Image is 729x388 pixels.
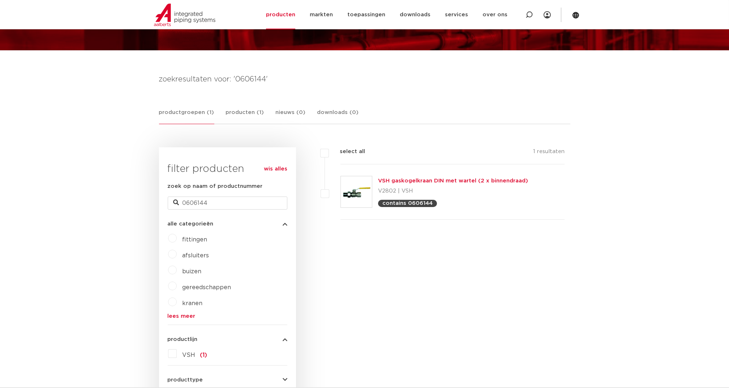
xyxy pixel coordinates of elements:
[276,108,306,124] a: nieuws (0)
[168,221,287,227] button: alle categorieën
[159,108,214,124] a: productgroepen (1)
[183,284,231,290] a: gereedschappen
[168,197,287,210] input: zoeken
[168,221,214,227] span: alle categorieën
[378,185,528,197] p: V2802 | VSH
[183,253,209,258] a: afsluiters
[341,176,372,207] img: Thumbnail for VSH gaskogelkraan DIN met wartel (2 x binnendraad)
[533,147,565,159] p: 1 resultaten
[168,337,198,342] span: productlijn
[183,352,196,358] span: VSH
[168,377,287,383] button: producttype
[200,352,207,358] span: (1)
[264,165,287,173] a: wis alles
[159,73,570,85] h4: zoekresultaten voor: '0606144'
[168,337,287,342] button: productlijn
[183,300,203,306] a: kranen
[329,147,365,156] label: select all
[226,108,264,124] a: producten (1)
[168,182,263,191] label: zoek op naam of productnummer
[382,201,433,206] p: contains 0606144
[378,178,528,184] a: VSH gaskogelkraan DIN met wartel (2 x binnendraad)
[168,162,287,176] h3: filter producten
[168,377,203,383] span: producttype
[317,108,359,124] a: downloads (0)
[168,313,287,319] a: lees meer
[183,237,207,242] a: fittingen
[183,269,202,274] a: buizen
